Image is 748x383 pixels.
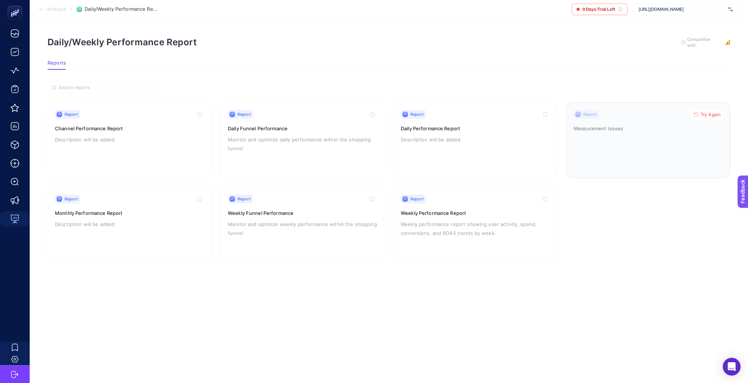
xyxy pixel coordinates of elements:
p: Monitor and optimize daily performance within the shopping funnel [228,135,377,153]
h1: Daily/Weekly Performance Report [47,37,197,48]
span: Report [237,111,251,117]
h3: Weekly Funnel Performance [228,209,377,217]
span: 0 Days Trial Left [583,6,615,12]
h3: Channel Performance Report [55,125,204,132]
span: Report [65,111,78,117]
p: Description will be added [55,135,204,144]
span: Feedback [4,2,28,8]
a: ReportDaily Performance ReportDescription will be added [393,102,557,178]
a: ReportChannel Performance ReportDescription will be added [47,102,211,178]
div: Open Intercom Messenger [723,358,741,376]
input: Search [59,85,154,91]
span: / [70,6,72,12]
span: Compatible with: [687,36,721,48]
a: ReportWeekly Funnel PerformanceMonitor and optimize weekly performance within the shopping funnel [220,187,384,263]
button: Reports [47,60,66,70]
span: Reports [47,60,66,66]
p: Weekly performance report showing user activity, spend, conversions, and ROAS trends by week. [401,220,550,238]
span: Report [65,196,78,202]
h3: Weekly Performance Report [401,209,550,217]
a: ReportDaily Funnel PerformanceMonitor and optimize daily performance within the shopping funnel [220,102,384,178]
h3: Daily Funnel Performance [228,125,377,132]
span: Report [410,111,424,117]
h3: Monthly Performance Report [55,209,204,217]
a: ReportMonthly Performance ReportDescription will be added [47,187,211,263]
span: Report [410,196,424,202]
span: Daily/Weekly Performance Report [85,6,159,12]
p: Description will be added [401,135,550,144]
span: Try Again [701,112,721,118]
button: Try Again [690,109,724,121]
a: ReportTry AgainMeasurement Issues. [566,102,730,178]
p: Monitor and optimize weekly performance within the shopping funnel [228,220,377,238]
h3: Daily Performance Report [401,125,550,132]
p: Description will be added [55,220,204,229]
span: Report [237,196,251,202]
span: Analysis [47,6,66,12]
img: svg%3e [728,6,733,13]
span: [URL][DOMAIN_NAME] [639,6,725,12]
a: ReportWeekly Performance ReportWeekly performance report showing user activity, spend, conversion... [393,187,557,263]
